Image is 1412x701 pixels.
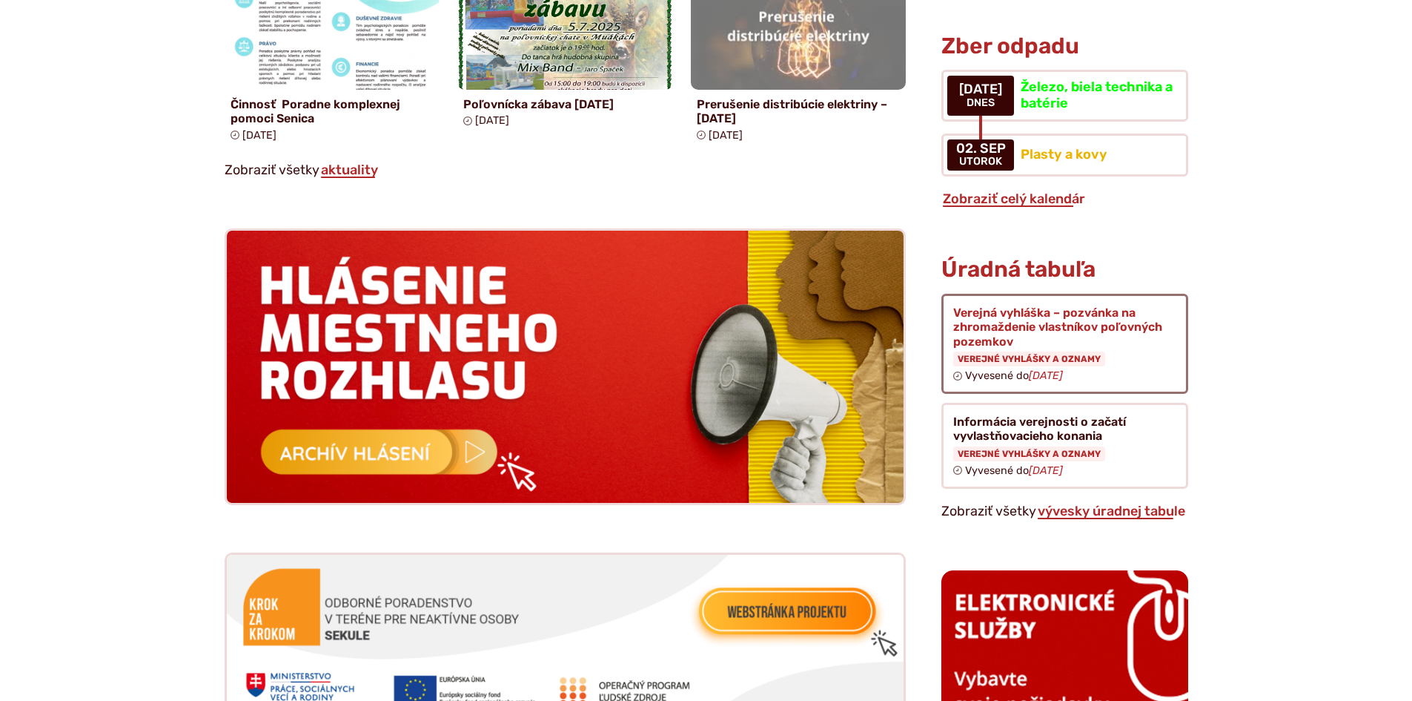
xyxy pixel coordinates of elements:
[463,97,667,111] h4: Poľovnícka zábava [DATE]
[941,257,1096,282] h3: Úradná tabuľa
[319,162,379,178] a: Zobraziť všetky aktuality
[956,142,1006,157] span: 02. sep
[941,70,1187,121] a: Železo, biela technika a batérie [DATE] Dnes
[475,114,509,127] span: [DATE]
[959,82,1002,97] span: [DATE]
[941,34,1187,59] h3: Zber odpadu
[709,129,743,142] span: [DATE]
[1021,79,1173,111] span: Železo, biela technika a batérie
[959,97,1002,109] span: Dnes
[242,129,276,142] span: [DATE]
[225,159,906,182] p: Zobraziť všetky
[956,156,1006,168] span: utorok
[941,191,1087,207] a: Zobraziť celý kalendár
[1036,503,1187,519] a: Zobraziť celú úradnú tabuľu
[1021,146,1107,162] span: Plasty a kovy
[941,134,1187,177] a: Plasty a kovy 02. sep utorok
[941,403,1187,489] a: Informácia verejnosti o začatí vyvlastňovacieho konania Verejné vyhlášky a oznamy Vyvesené do[DATE]
[941,501,1187,523] p: Zobraziť všetky
[697,97,901,125] h4: Prerušenie distribúcie elektriny – [DATE]
[941,294,1187,394] a: Verejná vyhláška – pozvánka na zhromaždenie vlastníkov poľovných pozemkov Verejné vyhlášky a ozna...
[231,97,434,125] h4: Činnosť Poradne komplexnej pomoci Senica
